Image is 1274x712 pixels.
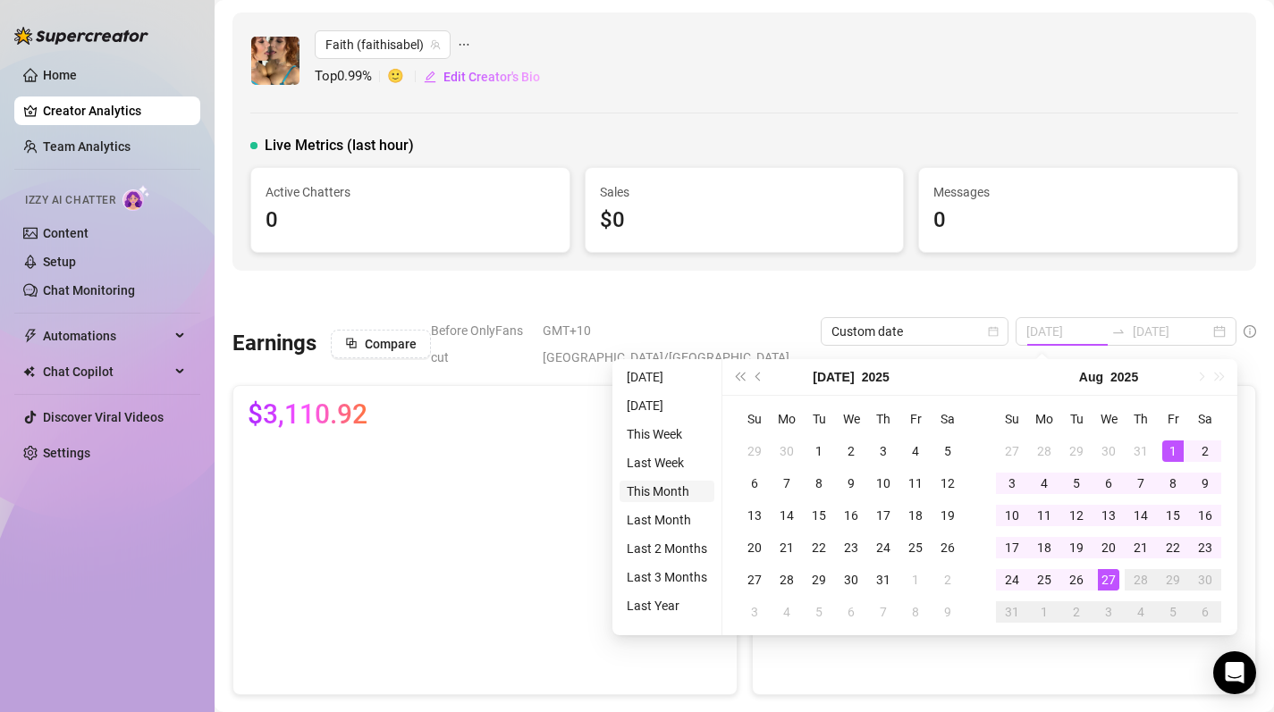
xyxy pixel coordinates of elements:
a: Team Analytics [43,139,131,154]
th: Sa [932,403,964,435]
td: 2025-08-15 [1157,499,1189,532]
span: Active Chatters [266,182,555,202]
td: 2025-08-14 [1125,499,1157,532]
div: 25 [1034,569,1055,591]
span: edit [424,71,436,83]
div: 3 [1001,473,1023,494]
div: 6 [1098,473,1119,494]
div: 6 [744,473,765,494]
td: 2025-08-16 [1189,499,1221,532]
img: Faith [251,37,300,85]
div: 31 [1001,601,1023,623]
td: 2025-07-24 [867,532,899,564]
td: 2025-07-08 [803,467,835,499]
div: 20 [1098,537,1119,558]
td: 2025-09-01 [1028,596,1060,628]
div: 23 [1194,537,1216,558]
div: 24 [873,537,894,558]
span: Before OnlyFans cut [431,317,532,371]
div: 29 [744,440,765,462]
button: Choose a month [813,359,854,395]
div: 27 [744,569,765,591]
button: Compare [331,330,431,358]
td: 2025-08-03 [738,596,771,628]
div: 8 [808,473,830,494]
td: 2025-08-09 [932,596,964,628]
td: 2025-07-14 [771,499,803,532]
li: Last 3 Months [620,566,714,588]
th: Th [1125,403,1157,435]
div: 9 [1194,473,1216,494]
th: We [1093,403,1125,435]
div: $0 [600,204,890,238]
span: Sales [600,182,890,202]
div: 28 [1034,440,1055,462]
div: 2 [1066,601,1087,623]
span: swap-right [1111,324,1126,339]
img: AI Chatter [122,185,150,211]
td: 2025-07-11 [899,467,932,499]
div: 30 [776,440,797,462]
td: 2025-08-29 [1157,564,1189,596]
td: 2025-07-21 [771,532,803,564]
td: 2025-08-05 [803,596,835,628]
td: 2025-08-04 [1028,467,1060,499]
td: 2025-07-09 [835,467,867,499]
div: 7 [776,473,797,494]
button: Choose a year [1110,359,1138,395]
div: 18 [905,505,926,526]
div: Open Intercom Messenger [1213,651,1256,694]
td: 2025-09-04 [1125,596,1157,628]
div: 0 [933,204,1223,238]
input: End date [1133,322,1210,341]
div: 1 [1162,440,1184,462]
td: 2025-07-23 [835,532,867,564]
div: 14 [776,505,797,526]
span: block [345,337,358,349]
td: 2025-08-13 [1093,499,1125,532]
div: 13 [744,505,765,526]
div: 2 [840,440,862,462]
td: 2025-08-28 [1125,564,1157,596]
div: 4 [776,601,797,623]
a: Content [43,226,89,240]
div: 16 [840,505,862,526]
div: 17 [873,505,894,526]
td: 2025-08-22 [1157,532,1189,564]
td: 2025-08-07 [1125,467,1157,499]
span: $3,110.92 [248,400,367,429]
td: 2025-08-23 [1189,532,1221,564]
td: 2025-08-08 [1157,467,1189,499]
div: 3 [873,440,894,462]
td: 2025-07-22 [803,532,835,564]
span: 🙂 [387,66,423,88]
div: 30 [1098,440,1119,462]
div: 31 [1130,440,1152,462]
td: 2025-09-02 [1060,596,1093,628]
td: 2025-08-06 [1093,467,1125,499]
th: Su [996,403,1028,435]
td: 2025-07-13 [738,499,771,532]
div: 25 [905,537,926,558]
div: 9 [840,473,862,494]
span: team [430,39,441,50]
div: 1 [808,440,830,462]
span: Custom date [831,318,998,345]
td: 2025-07-12 [932,467,964,499]
div: 22 [1162,537,1184,558]
div: 0 [266,204,555,238]
div: 27 [1001,440,1023,462]
td: 2025-08-25 [1028,564,1060,596]
div: 22 [808,537,830,558]
div: 1 [905,569,926,591]
span: Izzy AI Chatter [25,192,115,209]
li: [DATE] [620,395,714,416]
button: Previous month (PageUp) [749,359,769,395]
td: 2025-07-31 [1125,435,1157,467]
td: 2025-07-18 [899,499,932,532]
td: 2025-08-05 [1060,467,1093,499]
td: 2025-08-02 [932,564,964,596]
div: 1 [1034,601,1055,623]
span: calendar [988,326,999,337]
li: Last Week [620,452,714,473]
